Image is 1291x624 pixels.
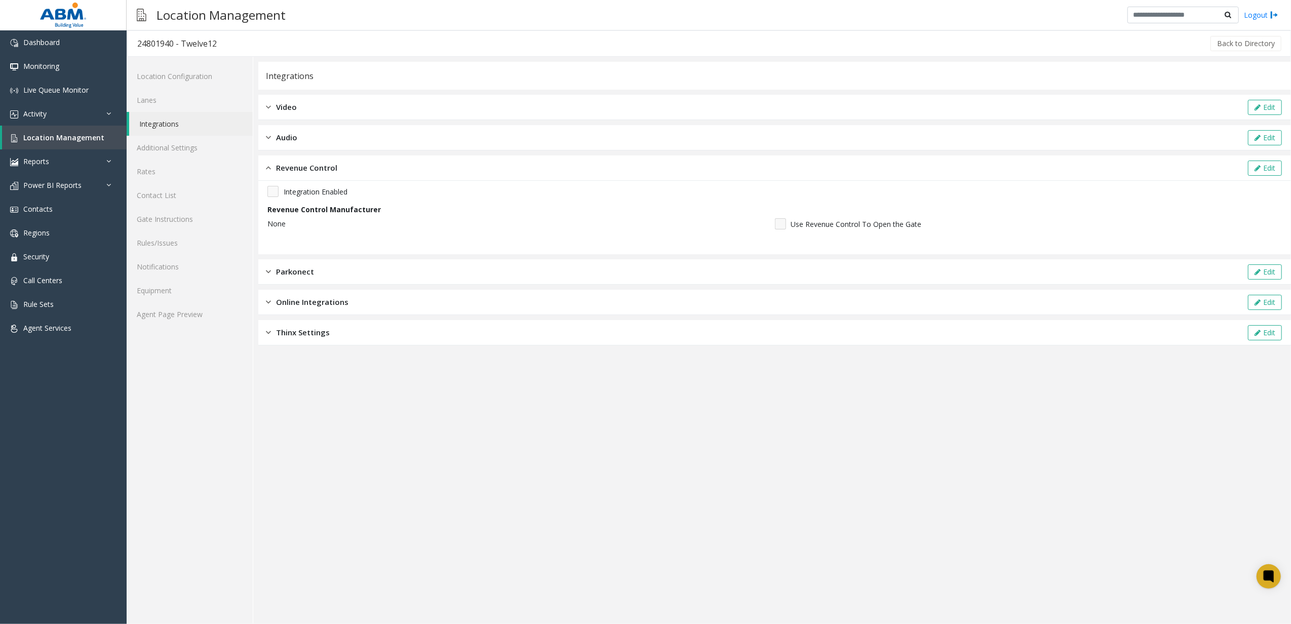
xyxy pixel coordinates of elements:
img: 'icon' [10,87,18,95]
img: logout [1270,10,1278,20]
button: Back to Directory [1210,36,1281,51]
img: 'icon' [10,229,18,238]
img: 'icon' [10,325,18,333]
button: Edit [1248,100,1282,115]
span: Video [276,101,297,113]
button: Edit [1248,161,1282,176]
img: 'icon' [10,158,18,166]
img: 'icon' [10,277,18,285]
span: Regions [23,228,50,238]
a: Gate Instructions [127,207,253,231]
div: Integrations [266,69,314,83]
a: Rules/Issues [127,231,253,255]
img: closed [266,101,271,113]
label: Revenue Control Manufacturer [267,204,381,215]
button: Edit [1248,295,1282,310]
button: Edit [1248,325,1282,340]
span: Security [23,252,49,261]
a: Rates [127,160,253,183]
a: Lanes [127,88,253,112]
span: Power BI Reports [23,180,82,190]
span: Dashboard [23,37,60,47]
span: Thinx Settings [276,327,330,338]
span: Call Centers [23,276,62,285]
img: closed [266,266,271,278]
a: Agent Page Preview [127,302,253,326]
button: Edit [1248,130,1282,145]
span: Rule Sets [23,299,54,309]
span: Revenue Control [276,162,337,174]
span: Contacts [23,204,53,214]
img: 'icon' [10,63,18,71]
img: opened [266,162,271,174]
span: Parkonect [276,266,314,278]
span: Activity [23,109,47,119]
span: Live Queue Monitor [23,85,89,95]
button: Edit [1248,264,1282,280]
span: Online Integrations [276,296,348,308]
a: Additional Settings [127,136,253,160]
span: Reports [23,157,49,166]
span: Use Revenue Control To Open the Gate [791,219,922,229]
img: 'icon' [10,134,18,142]
span: Monitoring [23,61,59,71]
h3: Location Management [151,3,291,27]
img: 'icon' [10,301,18,309]
span: Audio [276,132,297,143]
img: 'icon' [10,253,18,261]
a: Equipment [127,279,253,302]
span: Agent Services [23,323,71,333]
a: Integrations [129,112,253,136]
div: 24801940 - Twelve12 [137,37,217,50]
span: Integration Enabled [284,186,347,197]
img: closed [266,132,271,143]
a: Contact List [127,183,253,207]
a: Location Configuration [127,64,253,88]
img: 'icon' [10,206,18,214]
img: pageIcon [137,3,146,27]
img: 'icon' [10,182,18,190]
img: closed [266,296,271,308]
a: Logout [1244,10,1278,20]
span: Location Management [23,133,104,142]
img: 'icon' [10,110,18,119]
img: closed [266,327,271,338]
p: None [267,218,770,229]
a: Location Management [2,126,127,149]
a: Notifications [127,255,253,279]
img: 'icon' [10,39,18,47]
